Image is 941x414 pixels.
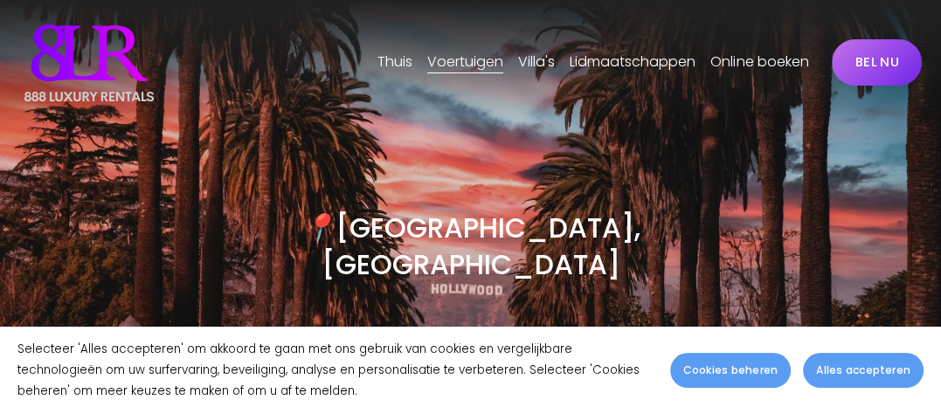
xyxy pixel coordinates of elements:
button: Alles accepteren [803,353,924,388]
font: Selecteer 'Alles accepteren' om akkoord te gaan met ons gebruik van cookies en vergelijkbare tech... [17,341,640,399]
font: Voertuigen [427,52,503,72]
a: Thuis [377,49,412,77]
a: Online boeken [710,49,808,77]
img: Luxe auto- en woningverhuur voor elke gelegenheid [19,19,159,107]
font: Thuis [377,52,412,72]
font: 📍 [301,209,336,247]
font: Villa's [518,52,555,72]
a: Lidmaatschappen [570,49,695,77]
font: BEL NU [855,53,899,71]
font: Cookies beheren [683,362,778,377]
font: Lidmaatschappen [570,52,695,72]
a: BEL NU [832,39,922,86]
font: Alles accepteren [816,362,910,377]
font: Online boeken [710,52,808,72]
button: Cookies beheren [670,353,792,388]
a: map dropdown [427,49,503,77]
font: [GEOGRAPHIC_DATA], [GEOGRAPHIC_DATA] [322,209,647,284]
a: map dropdown [518,49,555,77]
